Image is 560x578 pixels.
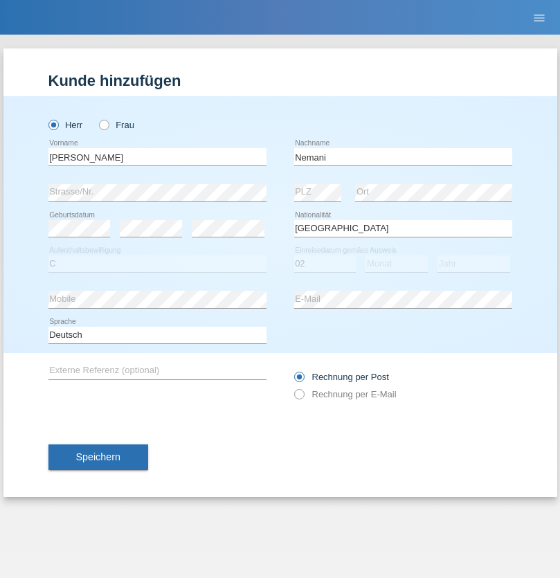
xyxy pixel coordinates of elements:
input: Frau [99,120,108,129]
input: Rechnung per E-Mail [294,389,303,406]
label: Rechnung per Post [294,372,389,382]
a: menu [525,13,553,21]
button: Speichern [48,444,148,471]
input: Rechnung per Post [294,372,303,389]
input: Herr [48,120,57,129]
h1: Kunde hinzufügen [48,72,512,89]
label: Rechnung per E-Mail [294,389,397,399]
i: menu [532,11,546,25]
label: Herr [48,120,83,130]
label: Frau [99,120,134,130]
span: Speichern [76,451,120,462]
